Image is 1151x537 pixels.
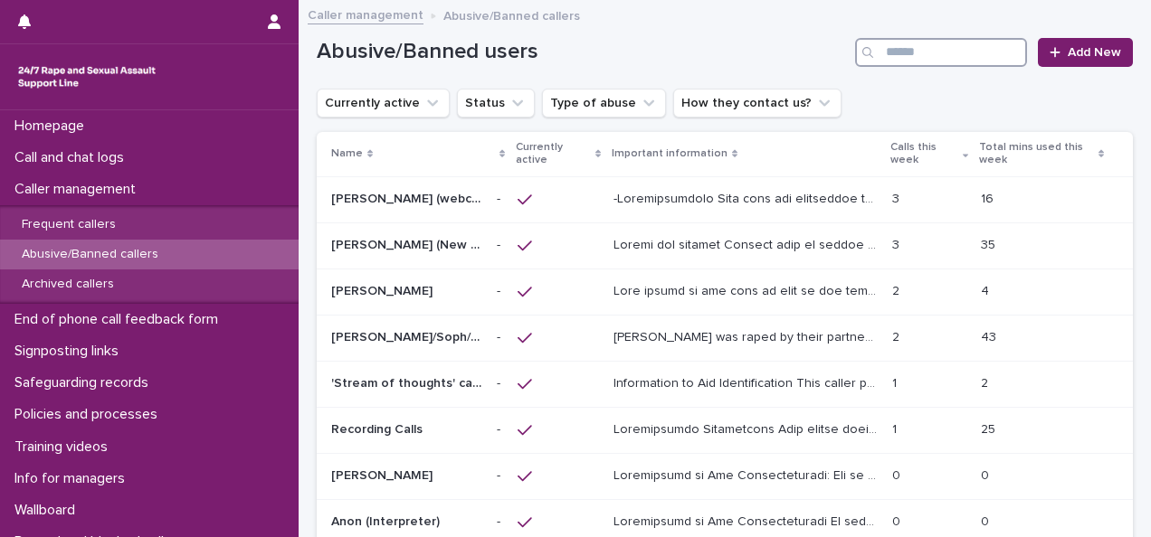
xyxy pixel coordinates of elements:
[331,280,436,299] p: [PERSON_NAME]
[614,280,881,299] p: This caller is not able to call us any longer - see below Information to Aid Identification: She ...
[892,419,900,438] p: 1
[981,234,999,253] p: 35
[331,144,363,164] p: Name
[1038,38,1133,67] a: Add New
[331,372,486,391] p: 'Stream of thoughts' caller/webchat user
[331,419,426,438] p: Recording Calls
[892,511,904,530] p: 0
[497,188,504,207] p: -
[331,465,436,484] p: [PERSON_NAME]
[7,343,133,360] p: Signposting links
[614,511,881,530] p: Information to Aid Identification He asks for an Urdu or Hindi interpreter. He often requests a f...
[497,372,504,391] p: -
[308,4,423,24] a: Caller management
[7,118,99,135] p: Homepage
[981,326,1000,345] p: 43
[497,511,504,530] p: -
[892,326,903,345] p: 2
[7,311,233,328] p: End of phone call feedback form
[981,188,997,207] p: 16
[542,89,666,118] button: Type of abuse
[331,234,486,253] p: [PERSON_NAME] (New caller)
[14,59,159,95] img: rhQMoQhaT3yELyF149Cw
[1068,46,1121,59] span: Add New
[497,234,504,253] p: -
[331,326,486,345] p: Alice/Soph/Alexis/Danni/Scarlet/Katy - Banned/Webchatter
[457,89,535,118] button: Status
[516,137,591,171] p: Currently active
[7,502,90,519] p: Wallboard
[7,438,122,456] p: Training videos
[981,372,992,391] p: 2
[614,234,881,253] p: Reason for profile Support them to adhere to our 2 chats per week policy, they appear to be calli...
[317,315,1133,361] tr: [PERSON_NAME]/Soph/[PERSON_NAME]/[PERSON_NAME]/Scarlet/[PERSON_NAME] - Banned/Webchatter[PERSON_N...
[317,176,1133,222] tr: [PERSON_NAME] (webchat)[PERSON_NAME] (webchat) -- -Loremipsumdolo Sita cons adi elitseddoe te inc...
[892,188,903,207] p: 3
[317,361,1133,407] tr: 'Stream of thoughts' caller/webchat user'Stream of thoughts' caller/webchat user -- Information t...
[317,89,450,118] button: Currently active
[981,280,993,299] p: 4
[7,181,150,198] p: Caller management
[614,465,881,484] p: Information to Aid Identification: Due to the inappropriate use of the support line, this caller ...
[614,372,881,391] p: Information to Aid Identification This caller presents in a way that suggests they are in a strea...
[331,511,443,530] p: Anon (Interpreter)
[614,326,881,345] p: Alice was raped by their partner last year and they're currently facing ongoing domestic abuse fr...
[7,217,130,232] p: Frequent callers
[890,137,958,171] p: Calls this week
[317,222,1133,268] tr: [PERSON_NAME] (New caller)[PERSON_NAME] (New caller) -- Loremi dol sitamet Consect adip el seddoe...
[317,268,1133,315] tr: [PERSON_NAME][PERSON_NAME] -- Lore ipsumd si ame cons ad elit se doe tempor - inc utlab Etdolorem...
[892,234,903,253] p: 3
[7,374,163,391] p: Safeguarding records
[7,277,128,292] p: Archived callers
[317,453,1133,499] tr: [PERSON_NAME][PERSON_NAME] -- Loremipsumd si Ame Consecteturadi: Eli se doe temporincidid utl et ...
[614,188,881,207] p: -Identification This user was contacting us for at least 6 months. On some occasions he has conta...
[892,372,900,391] p: 1
[981,465,993,484] p: 0
[614,419,881,438] p: Identifiable Information This caller often calls during night time. She has often been known to s...
[7,247,173,262] p: Abusive/Banned callers
[317,407,1133,453] tr: Recording CallsRecording Calls -- Loremipsumdo Sitametcons Adip elitse doeiu tempo incidi utlab e...
[317,39,848,65] h1: Abusive/Banned users
[979,137,1094,171] p: Total mins used this week
[673,89,842,118] button: How they contact us?
[331,188,486,207] p: [PERSON_NAME] (webchat)
[497,326,504,345] p: -
[497,280,504,299] p: -
[892,465,904,484] p: 0
[892,280,903,299] p: 2
[7,406,172,423] p: Policies and processes
[981,419,999,438] p: 25
[497,419,504,438] p: -
[981,511,993,530] p: 0
[7,470,139,487] p: Info for managers
[443,5,580,24] p: Abusive/Banned callers
[855,38,1027,67] input: Search
[497,465,504,484] p: -
[7,149,138,166] p: Call and chat logs
[612,144,728,164] p: Important information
